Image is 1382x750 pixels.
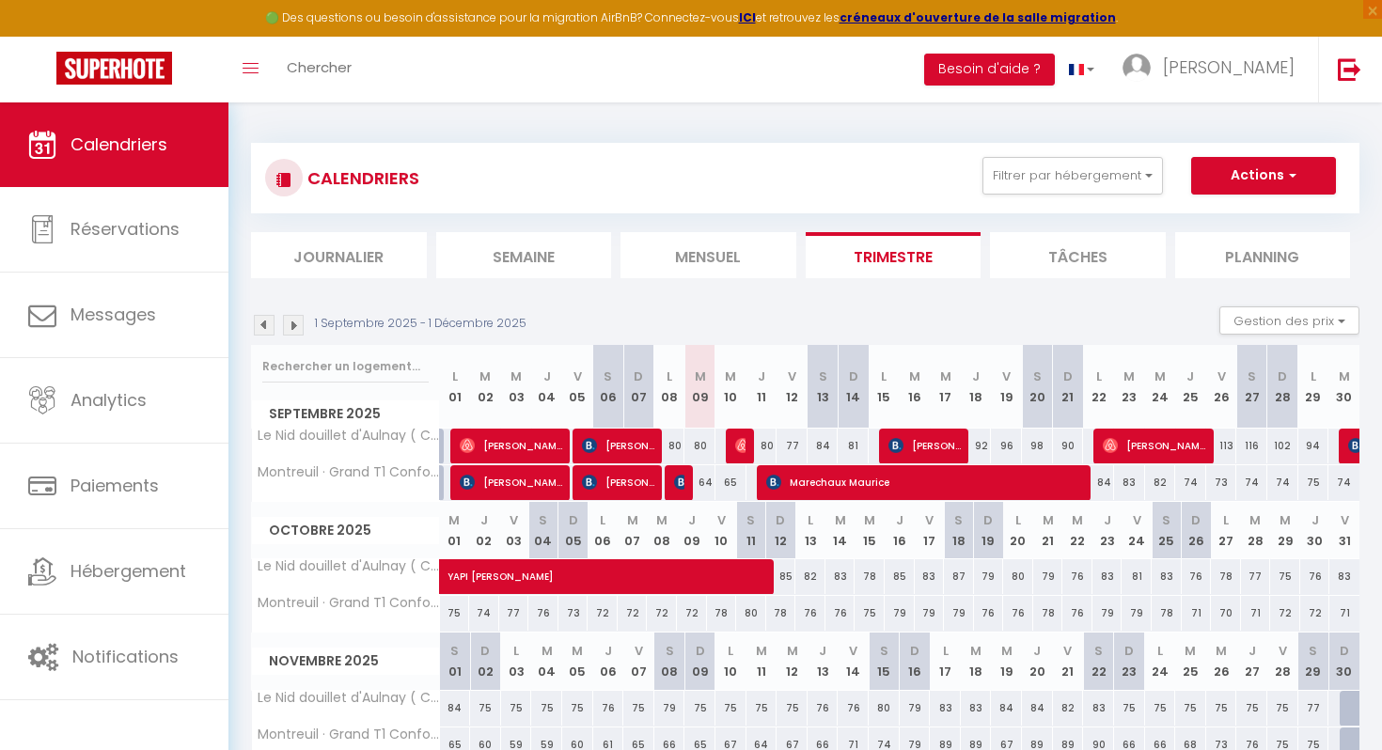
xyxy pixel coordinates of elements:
[1175,345,1206,429] th: 25
[869,345,900,429] th: 15
[501,633,532,690] th: 03
[677,502,707,559] th: 09
[273,37,366,102] a: Chercher
[469,596,499,631] div: 74
[1267,633,1298,690] th: 28
[715,345,746,429] th: 10
[944,596,974,631] div: 79
[618,596,648,631] div: 72
[835,511,846,529] abbr: M
[974,596,1004,631] div: 76
[255,596,443,610] span: Montreuil · Grand T1 Confortable - Calme et Proche de [GEOGRAPHIC_DATA]
[766,502,796,559] th: 12
[1191,511,1201,529] abbr: D
[1300,502,1330,559] th: 30
[1003,596,1033,631] div: 76
[982,157,1163,195] button: Filtrer par hébergement
[1114,633,1145,690] th: 23
[1191,157,1336,195] button: Actions
[940,367,951,385] abbr: M
[1249,642,1256,660] abbr: J
[1022,429,1053,463] div: 98
[1152,502,1182,559] th: 25
[688,511,696,529] abbr: J
[696,642,705,660] abbr: D
[777,345,808,429] th: 12
[736,596,766,631] div: 80
[539,511,547,529] abbr: S
[855,596,885,631] div: 75
[1241,502,1271,559] th: 28
[604,367,612,385] abbr: S
[460,464,563,500] span: [PERSON_NAME]
[885,596,915,631] div: 79
[582,428,654,463] span: [PERSON_NAME]
[1083,633,1114,690] th: 22
[1329,596,1359,631] div: 71
[819,642,826,660] abbr: J
[1338,57,1361,81] img: logout
[1145,465,1176,500] div: 82
[542,642,553,660] abbr: M
[1298,465,1329,500] div: 75
[777,429,808,463] div: 77
[569,511,578,529] abbr: D
[1114,465,1145,500] div: 83
[1092,596,1123,631] div: 79
[715,465,746,500] div: 65
[287,57,352,77] span: Chercher
[1063,367,1073,385] abbr: D
[513,642,519,660] abbr: L
[452,367,458,385] abbr: L
[440,345,471,429] th: 01
[654,345,685,429] th: 08
[72,645,179,668] span: Notifications
[666,642,674,660] abbr: S
[1053,429,1084,463] div: 90
[1329,502,1359,559] th: 31
[1122,559,1152,594] div: 81
[739,9,756,25] strong: ICI
[1311,367,1316,385] abbr: L
[1340,642,1349,660] abbr: D
[983,511,993,529] abbr: D
[1022,345,1053,429] th: 20
[972,367,980,385] abbr: J
[1298,345,1329,429] th: 29
[1001,642,1013,660] abbr: M
[588,596,618,631] div: 72
[849,642,857,660] abbr: V
[499,502,529,559] th: 03
[1182,502,1212,559] th: 26
[440,559,470,595] a: YAPI [PERSON_NAME]
[717,511,726,529] abbr: V
[1267,429,1298,463] div: 102
[605,642,612,660] abbr: J
[1022,633,1053,690] th: 20
[756,642,767,660] abbr: M
[684,633,715,690] th: 09
[654,633,685,690] th: 08
[1053,345,1084,429] th: 21
[1124,642,1134,660] abbr: D
[930,633,961,690] th: 17
[647,596,677,631] div: 72
[1175,633,1206,690] th: 25
[501,345,532,429] th: 03
[1083,345,1114,429] th: 22
[806,232,982,278] li: Trimestre
[915,596,945,631] div: 79
[71,559,186,583] span: Hébergement
[1270,502,1300,559] th: 29
[1328,345,1359,429] th: 30
[684,345,715,429] th: 09
[1033,596,1063,631] div: 78
[480,642,490,660] abbr: D
[944,559,974,594] div: 87
[881,367,887,385] abbr: L
[635,642,643,660] abbr: V
[1175,232,1351,278] li: Planning
[943,642,949,660] abbr: L
[819,367,827,385] abbr: S
[825,502,856,559] th: 14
